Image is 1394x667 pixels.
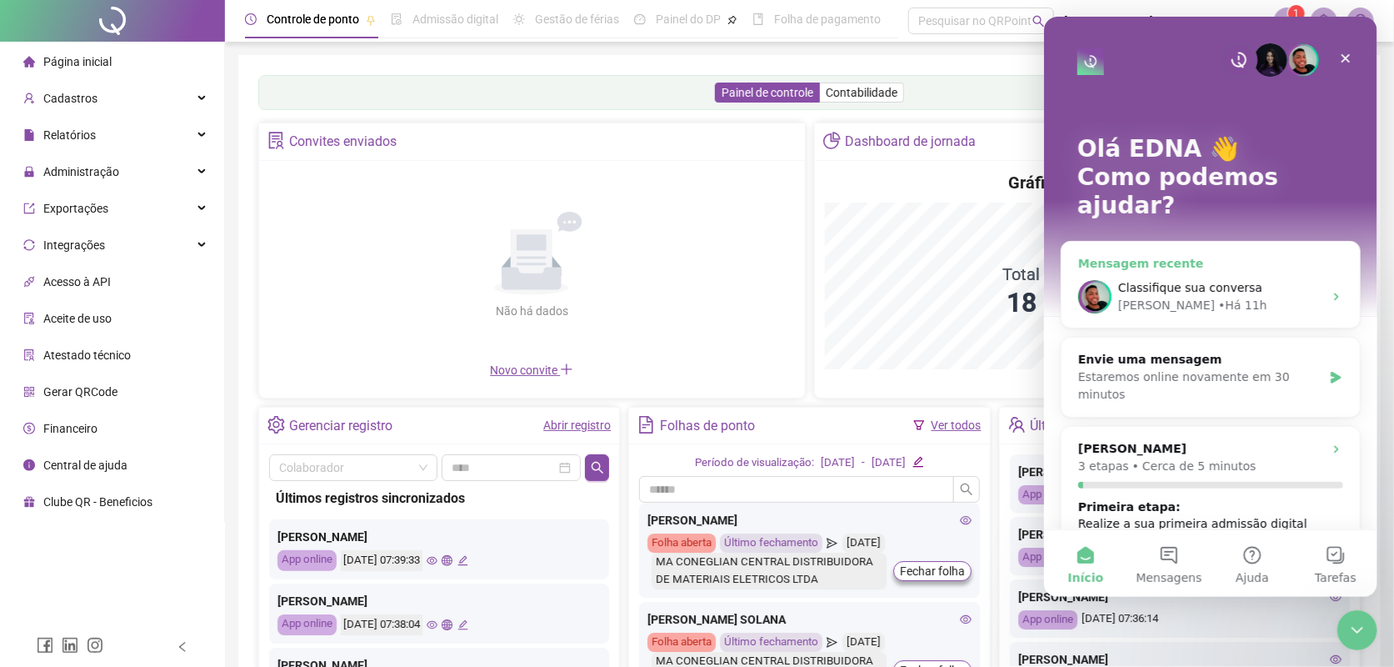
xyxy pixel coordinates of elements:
div: [DATE] 07:39:33 [341,550,422,571]
span: gift [23,496,35,508]
span: user-add [23,93,35,104]
div: App online [277,550,337,571]
div: Não há dados [455,302,608,320]
span: lock [23,166,35,178]
span: file-text [637,416,655,434]
span: file-done [391,13,402,25]
div: - [862,454,865,472]
span: bell [1317,13,1332,28]
div: Último fechamento [720,633,822,652]
div: Folha aberta [647,534,716,553]
div: [PERSON_NAME] [1018,463,1342,481]
div: Folhas de ponto [660,412,755,440]
div: Dashboard de jornada [845,128,976,156]
span: pie-chart [823,132,841,149]
h4: Gráfico [1008,171,1062,194]
span: Admissão digital [412,13,498,26]
a: Ver todos [932,419,982,432]
iframe: Intercom live chat [1337,610,1377,650]
div: Último fechamento [720,534,822,553]
div: [DATE] 07:38:04 [1018,548,1342,567]
div: Folha aberta [647,633,716,652]
span: info-circle [23,459,35,471]
span: audit [23,313,35,324]
span: eye [960,614,972,625]
span: setting [267,416,285,434]
sup: 1 [1288,5,1305,22]
span: left [177,641,188,653]
span: Gerar QRCode [43,385,117,399]
span: clock-circle [245,13,257,25]
span: Novo convite [490,364,573,377]
span: edit [457,619,468,630]
span: linkedin [62,637,78,654]
span: plus [560,363,573,376]
span: home [23,56,35,68]
span: export [23,203,35,214]
div: [PERSON_NAME] [277,592,601,610]
span: Cadastros [43,92,97,105]
span: sun [513,13,525,25]
span: qrcode [23,386,35,398]
span: eye [960,514,972,526]
span: facebook [37,637,53,654]
div: [PERSON_NAME] [647,511,971,529]
span: Financeiro [43,422,97,435]
span: Gestão de férias [535,13,619,26]
span: Aceite de uso [43,312,112,325]
span: search [591,461,604,474]
span: eye [427,555,437,566]
div: [DATE] [842,633,885,652]
iframe: Intercom live chat [1044,17,1377,597]
span: dashboard [634,13,646,25]
div: [DATE] [821,454,855,472]
span: 1 [1294,8,1300,19]
span: file [23,129,35,141]
span: eye [427,619,437,630]
button: Fechar folha [893,561,972,581]
span: Atestado técnico [43,349,131,362]
span: search [960,483,973,496]
a: Abrir registro [543,419,611,432]
div: [PERSON_NAME] SOLANA [647,610,971,629]
div: Convites enviados [289,128,397,156]
div: App online [277,614,337,635]
span: global [442,619,452,630]
span: [PERSON_NAME] - MA CONEGLIAN CENTRAL [1064,12,1264,30]
div: [PERSON_NAME] [1018,588,1342,606]
span: Integrações [43,238,105,252]
div: [DATE] 07:36:14 [1018,610,1342,629]
div: App online [1018,485,1077,504]
span: Contabilidade [826,86,897,99]
span: book [752,13,764,25]
span: team [1008,416,1026,434]
span: pushpin [366,15,376,25]
div: [DATE] [872,454,906,472]
div: [DATE] 07:39:33 [1018,485,1342,504]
